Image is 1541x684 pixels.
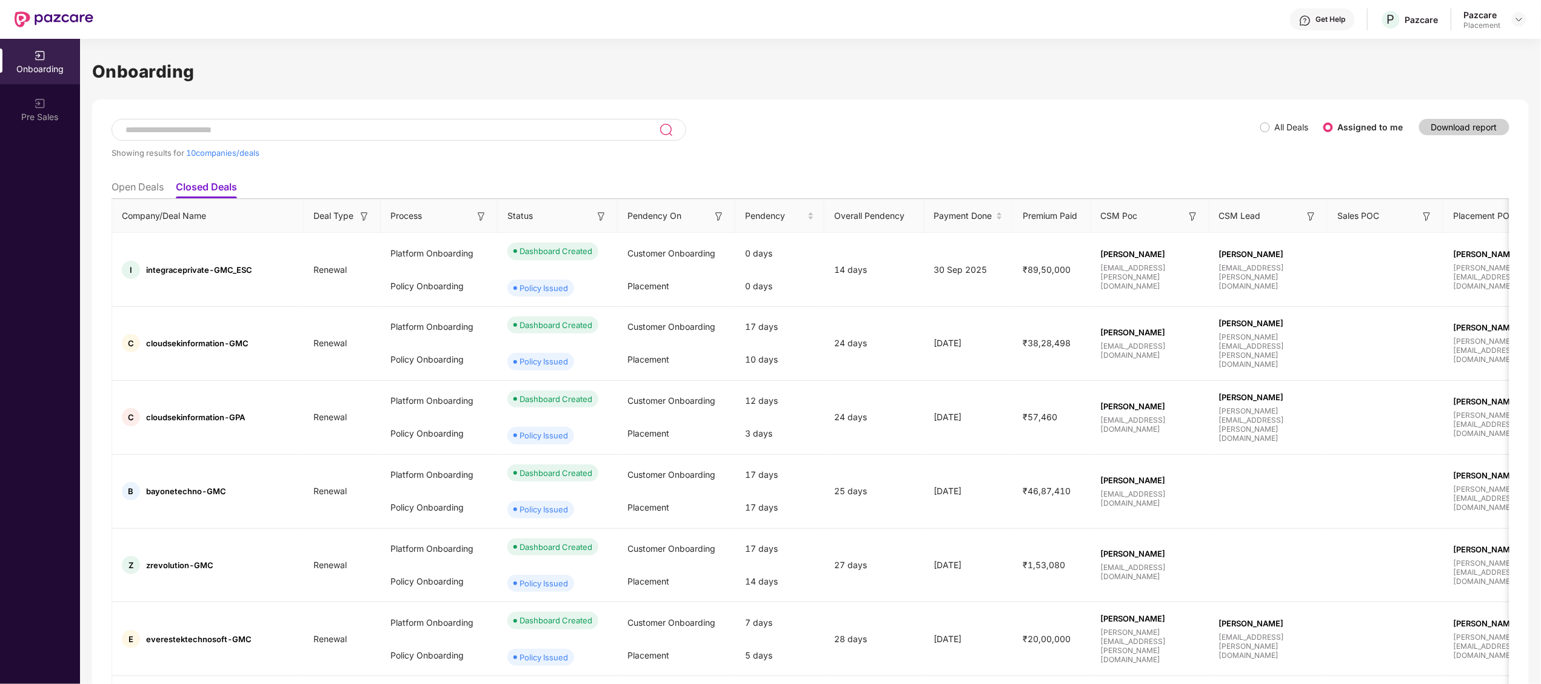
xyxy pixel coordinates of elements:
span: Placement POC [1453,209,1516,223]
div: Z [122,556,140,574]
img: svg+xml;base64,PHN2ZyB3aWR0aD0iMjAiIGhlaWdodD0iMjAiIHZpZXdCb3g9IjAgMCAyMCAyMCIgZmlsbD0ibm9uZSIgeG... [34,98,46,110]
span: [PERSON_NAME] [1219,392,1318,402]
div: 24 days [824,411,924,424]
img: svg+xml;base64,PHN2ZyB3aWR0aD0iMjAiIGhlaWdodD0iMjAiIHZpZXdCb3g9IjAgMCAyMCAyMCIgZmlsbD0ibm9uZSIgeG... [34,50,46,62]
div: [DATE] [924,632,1014,646]
div: Policy Onboarding [381,565,498,598]
span: Placement [627,354,669,364]
th: Payment Done [924,199,1014,233]
div: Dashboard Created [520,614,592,626]
span: Placement [627,502,669,512]
span: ₹1,53,080 [1013,560,1075,570]
div: Dashboard Created [520,319,592,331]
span: Placement [627,576,669,586]
span: [EMAIL_ADDRESS][DOMAIN_NAME] [1101,489,1200,508]
span: Pendency On [627,209,681,223]
span: Customer Onboarding [627,543,715,554]
span: bayonetechno-GMC [146,486,226,496]
div: Policy Issued [520,429,568,441]
div: C [122,408,140,426]
li: Closed Deals [176,181,237,198]
div: Dashboard Created [520,541,592,553]
img: svg+xml;base64,PHN2ZyB3aWR0aD0iMTYiIGhlaWdodD0iMTYiIHZpZXdCb3g9IjAgMCAxNiAxNiIgZmlsbD0ibm9uZSIgeG... [358,210,370,223]
div: Policy Onboarding [381,270,498,303]
span: [PERSON_NAME] [1219,619,1318,628]
div: Policy Issued [520,577,568,589]
div: 3 days [735,417,824,450]
div: Policy Onboarding [381,343,498,376]
span: CSM Lead [1219,209,1261,223]
div: 17 days [735,532,824,565]
span: ₹89,50,000 [1013,264,1080,275]
span: Customer Onboarding [627,395,715,406]
div: Platform Onboarding [381,384,498,417]
div: 0 days [735,237,824,270]
div: Dashboard Created [520,467,592,479]
th: Company/Deal Name [112,199,304,233]
div: [DATE] [924,485,1014,498]
label: All Deals [1275,122,1309,132]
div: Pazcare [1464,9,1501,21]
span: Renewal [304,412,356,422]
div: 30 Sep 2025 [924,263,1014,277]
div: Policy Onboarding [381,417,498,450]
div: 24 days [824,337,924,350]
span: [EMAIL_ADDRESS][DOMAIN_NAME] [1101,341,1200,360]
span: cloudsekinformation-GPA [146,412,245,422]
div: Policy Issued [520,282,568,294]
h1: Onboarding [92,58,1529,85]
div: 12 days [735,384,824,417]
span: Process [390,209,422,223]
span: Customer Onboarding [627,321,715,332]
img: New Pazcare Logo [15,12,93,27]
div: Policy Issued [520,503,568,515]
span: zrevolution-GMC [146,560,213,570]
span: Renewal [304,486,356,496]
th: Premium Paid [1013,199,1091,233]
span: cloudsekinformation-GMC [146,338,249,348]
span: [PERSON_NAME][EMAIL_ADDRESS][PERSON_NAME][DOMAIN_NAME] [1219,332,1318,369]
span: Placement [627,428,669,438]
div: Platform Onboarding [381,532,498,565]
li: Open Deals [112,181,164,198]
div: 17 days [735,491,824,524]
div: 28 days [824,632,924,646]
img: svg+xml;base64,PHN2ZyB3aWR0aD0iMTYiIGhlaWdodD0iMTYiIHZpZXdCb3g9IjAgMCAxNiAxNiIgZmlsbD0ibm9uZSIgeG... [1421,210,1433,223]
span: Renewal [304,338,356,348]
img: svg+xml;base64,PHN2ZyB3aWR0aD0iMTYiIGhlaWdodD0iMTYiIHZpZXdCb3g9IjAgMCAxNiAxNiIgZmlsbD0ibm9uZSIgeG... [713,210,725,223]
span: [PERSON_NAME] [1101,249,1200,259]
span: [PERSON_NAME] [1101,614,1200,623]
span: Status [507,209,533,223]
span: [EMAIL_ADDRESS][PERSON_NAME][DOMAIN_NAME] [1219,632,1318,660]
div: [DATE] [924,411,1014,424]
div: 0 days [735,270,824,303]
div: E [122,630,140,648]
span: ₹46,87,410 [1013,486,1080,496]
img: svg+xml;base64,PHN2ZyBpZD0iRHJvcGRvd24tMzJ4MzIiIHhtbG5zPSJodHRwOi8vd3d3LnczLm9yZy8yMDAwL3N2ZyIgd2... [1514,15,1524,24]
span: [PERSON_NAME] [1219,249,1318,259]
img: svg+xml;base64,PHN2ZyB3aWR0aD0iMTYiIGhlaWdodD0iMTYiIHZpZXdCb3g9IjAgMCAxNiAxNiIgZmlsbD0ibm9uZSIgeG... [475,210,487,223]
span: 10 companies/deals [186,148,259,158]
img: svg+xml;base64,PHN2ZyB3aWR0aD0iMTYiIGhlaWdodD0iMTYiIHZpZXdCb3g9IjAgMCAxNiAxNiIgZmlsbD0ibm9uZSIgeG... [1187,210,1199,223]
div: Showing results for [112,148,1260,158]
span: [PERSON_NAME][EMAIL_ADDRESS][PERSON_NAME][DOMAIN_NAME] [1219,406,1318,443]
div: Policy Issued [520,355,568,367]
span: [PERSON_NAME] [1219,318,1318,328]
span: ₹38,28,498 [1013,338,1080,348]
div: Policy Onboarding [381,639,498,672]
img: svg+xml;base64,PHN2ZyB3aWR0aD0iMTYiIGhlaWdodD0iMTYiIHZpZXdCb3g9IjAgMCAxNiAxNiIgZmlsbD0ibm9uZSIgeG... [1305,210,1317,223]
div: Platform Onboarding [381,458,498,491]
span: Renewal [304,264,356,275]
div: 17 days [735,458,824,491]
span: integraceprivate-GMC_ESC [146,265,252,275]
div: 14 days [735,565,824,598]
span: [EMAIL_ADDRESS][PERSON_NAME][DOMAIN_NAME] [1219,263,1318,290]
span: everestektechnosoft-GMC [146,634,252,644]
span: Deal Type [313,209,353,223]
div: Platform Onboarding [381,237,498,270]
img: svg+xml;base64,PHN2ZyBpZD0iSGVscC0zMngzMiIgeG1sbnM9Imh0dHA6Ly93d3cudzMub3JnLzIwMDAvc3ZnIiB3aWR0aD... [1299,15,1311,27]
span: ₹20,00,000 [1013,634,1080,644]
div: Policy Onboarding [381,491,498,524]
span: [EMAIL_ADDRESS][DOMAIN_NAME] [1101,563,1200,581]
div: 10 days [735,343,824,376]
